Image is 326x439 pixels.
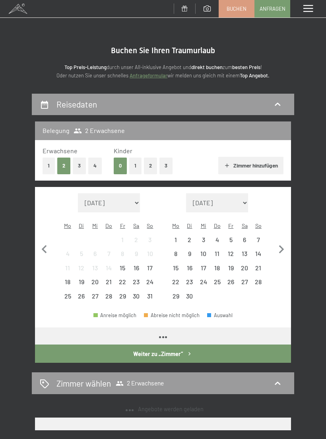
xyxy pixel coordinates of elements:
div: Sun Sep 07 2025 [252,233,266,246]
div: 13 [89,265,101,277]
div: 12 [75,265,87,277]
div: Sun Aug 31 2025 [143,289,157,303]
div: 8 [116,250,129,263]
div: Anreise nicht möglich [74,247,88,261]
div: Fri Sep 05 2025 [224,233,238,246]
div: 14 [252,250,265,263]
div: 9 [184,250,196,263]
div: Mon Aug 18 2025 [61,275,75,289]
div: 15 [116,265,129,277]
div: 10 [144,250,156,263]
div: Sun Sep 21 2025 [252,261,266,275]
div: Anreise nicht möglich [238,275,252,289]
div: Fri Aug 08 2025 [116,247,130,261]
div: 22 [116,279,129,291]
button: 0 [114,158,127,174]
div: Auswahl [207,313,233,318]
div: Anreise nicht möglich [183,261,197,275]
div: Anreise nicht möglich [116,275,130,289]
div: Mon Aug 04 2025 [61,247,75,261]
div: 25 [62,293,74,305]
abbr: Montag [172,222,179,229]
div: 30 [130,293,143,305]
div: Anreise nicht möglich [252,261,266,275]
div: 17 [144,265,156,277]
div: 13 [239,250,251,263]
div: Fri Aug 22 2025 [116,275,130,289]
div: Anreise nicht möglich [196,233,210,246]
div: Sun Aug 03 2025 [143,233,157,246]
div: 11 [211,250,223,263]
button: 4 [88,158,102,174]
abbr: Freitag [120,222,125,229]
button: Zimmer hinzufügen [218,157,283,174]
abbr: Dienstag [187,222,192,229]
div: Anreise nicht möglich [102,275,116,289]
div: Tue Sep 16 2025 [183,261,197,275]
button: 3 [159,158,173,174]
button: Vorheriger Monat [36,193,53,303]
div: Fri Aug 01 2025 [116,233,130,246]
div: 17 [197,265,210,277]
div: Sat Sep 27 2025 [238,275,252,289]
div: Thu Aug 21 2025 [102,275,116,289]
div: Wed Aug 06 2025 [88,247,102,261]
div: Thu Sep 11 2025 [210,247,224,261]
div: Anreise nicht möglich [210,233,224,246]
div: 27 [239,279,251,291]
div: 18 [62,279,74,291]
div: Tue Aug 05 2025 [74,247,88,261]
div: Wed Sep 24 2025 [196,275,210,289]
div: 1 [116,237,129,249]
div: Mon Aug 11 2025 [61,261,75,275]
div: Mon Aug 25 2025 [61,289,75,303]
div: Mon Sep 29 2025 [169,289,183,303]
span: Kinder [114,147,132,154]
div: Anreise nicht möglich [196,261,210,275]
div: 16 [130,265,143,277]
div: Anreise nicht möglich [143,233,157,246]
div: Anreise nicht möglich [102,261,116,275]
div: Tue Sep 23 2025 [183,275,197,289]
div: Anreise nicht möglich [183,233,197,246]
div: Angebote werden geladen [122,405,203,413]
div: Anreise nicht möglich [238,233,252,246]
button: 1 [43,158,55,174]
div: Anreise nicht möglich [169,275,183,289]
div: Anreise nicht möglich [196,247,210,261]
span: Buchen Sie Ihren Traumurlaub [111,46,215,55]
div: 28 [103,293,115,305]
div: Anreise nicht möglich [130,247,144,261]
div: Anreise nicht möglich [252,233,266,246]
span: Buchen [227,5,246,12]
div: Wed Aug 20 2025 [88,275,102,289]
div: 23 [184,279,196,291]
div: Sat Aug 30 2025 [130,289,144,303]
div: Thu Aug 28 2025 [102,289,116,303]
div: 24 [197,279,210,291]
div: Wed Sep 17 2025 [196,261,210,275]
abbr: Mittwoch [201,222,206,229]
div: 7 [103,250,115,263]
abbr: Sonntag [255,222,262,229]
div: Anreise nicht möglich [143,247,157,261]
div: Mon Sep 22 2025 [169,275,183,289]
div: Anreise nicht möglich [224,275,238,289]
div: 8 [170,250,182,263]
div: Anreise nicht möglich [143,275,157,289]
div: 3 [197,237,210,249]
div: 28 [252,279,265,291]
div: Sun Aug 24 2025 [143,275,157,289]
div: Sun Aug 17 2025 [143,261,157,275]
div: Anreise nicht möglich [74,261,88,275]
div: Anreise nicht möglich [116,261,130,275]
span: 2 Erwachsene [74,126,125,135]
div: 4 [62,250,74,263]
a: Buchen [219,0,254,17]
div: 1 [170,237,182,249]
span: Anfragen [260,5,285,12]
div: Anreise nicht möglich [116,247,130,261]
div: Wed Sep 03 2025 [196,233,210,246]
div: Anreise nicht möglich [183,247,197,261]
div: 20 [89,279,101,291]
